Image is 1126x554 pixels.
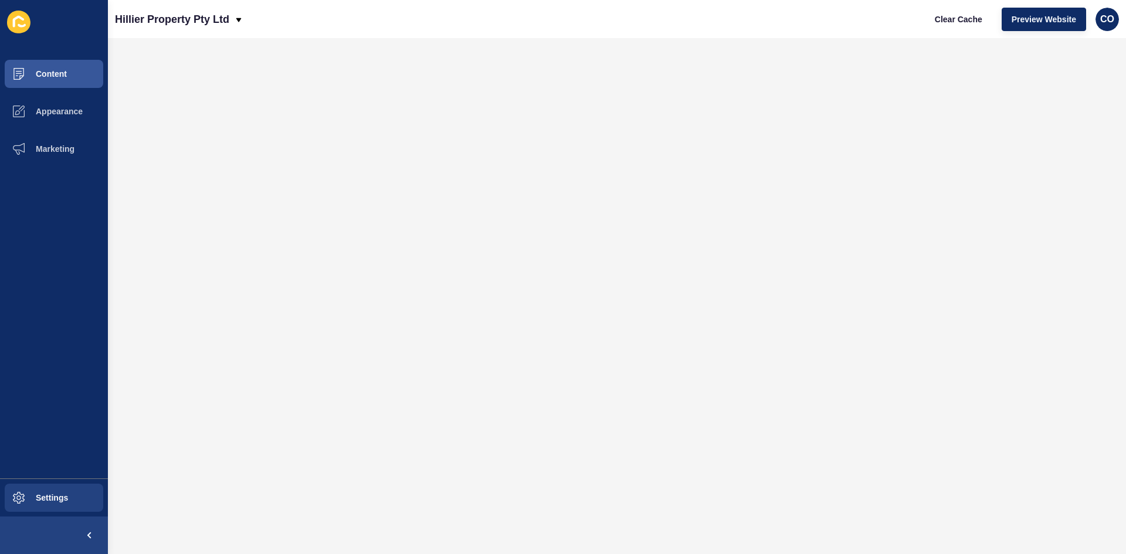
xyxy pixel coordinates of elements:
span: Preview Website [1012,13,1076,25]
span: CO [1100,13,1114,25]
p: Hillier Property Pty Ltd [115,5,229,34]
button: Preview Website [1002,8,1086,31]
button: Clear Cache [925,8,992,31]
span: Clear Cache [935,13,982,25]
